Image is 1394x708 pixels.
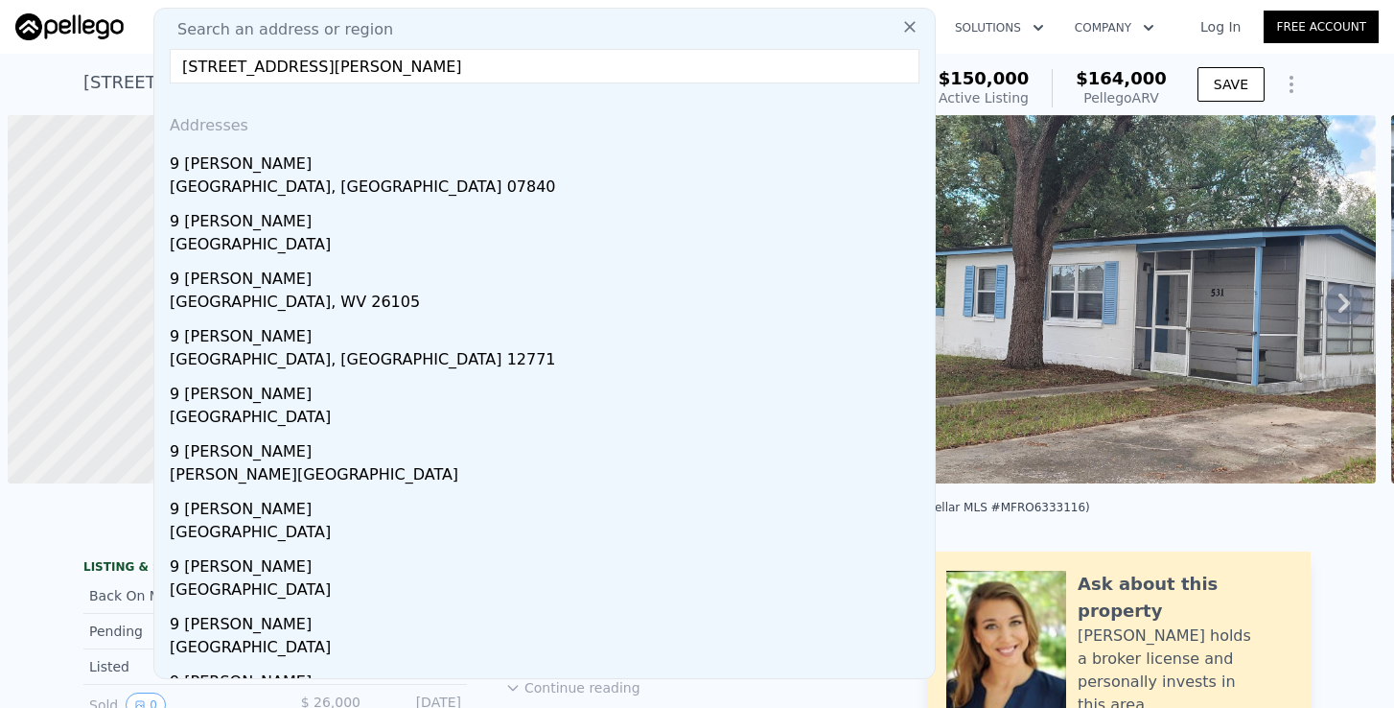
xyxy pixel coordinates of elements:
[15,13,124,40] img: Pellego
[170,202,927,233] div: 9 [PERSON_NAME]
[89,586,260,605] div: Back On Market
[170,463,927,490] div: [PERSON_NAME][GEOGRAPHIC_DATA]
[89,657,260,676] div: Listed
[1078,571,1291,625] div: Ask about this property
[939,90,1029,106] span: Active Listing
[170,348,927,375] div: [GEOGRAPHIC_DATA], [GEOGRAPHIC_DATA] 12771
[1197,67,1265,102] button: SAVE
[89,622,260,641] div: Pending
[83,69,538,96] div: [STREET_ADDRESS] , [GEOGRAPHIC_DATA] , FL 32725
[170,233,927,260] div: [GEOGRAPHIC_DATA]
[170,663,927,694] div: 9 [PERSON_NAME]
[162,18,393,41] span: Search an address or region
[162,99,927,145] div: Addresses
[170,375,927,406] div: 9 [PERSON_NAME]
[170,490,927,521] div: 9 [PERSON_NAME]
[170,578,927,605] div: [GEOGRAPHIC_DATA]
[83,559,467,578] div: LISTING & SALE HISTORY
[170,260,927,291] div: 9 [PERSON_NAME]
[170,49,919,83] input: Enter an address, city, region, neighborhood or zip code
[170,291,927,318] div: [GEOGRAPHIC_DATA], WV 26105
[170,318,927,348] div: 9 [PERSON_NAME]
[1076,68,1167,88] span: $164,000
[1264,11,1379,43] a: Free Account
[940,11,1059,45] button: Solutions
[1177,17,1264,36] a: Log In
[170,605,927,636] div: 9 [PERSON_NAME]
[1272,65,1311,104] button: Show Options
[170,433,927,463] div: 9 [PERSON_NAME]
[170,176,927,202] div: [GEOGRAPHIC_DATA], [GEOGRAPHIC_DATA] 07840
[170,521,927,548] div: [GEOGRAPHIC_DATA]
[170,145,927,176] div: 9 [PERSON_NAME]
[1076,88,1167,107] div: Pellego ARV
[170,406,927,433] div: [GEOGRAPHIC_DATA]
[170,636,927,663] div: [GEOGRAPHIC_DATA]
[885,115,1376,484] img: Sale: 167363686 Parcel: 23611094
[170,548,927,578] div: 9 [PERSON_NAME]
[939,68,1030,88] span: $150,000
[1059,11,1170,45] button: Company
[505,678,640,697] button: Continue reading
